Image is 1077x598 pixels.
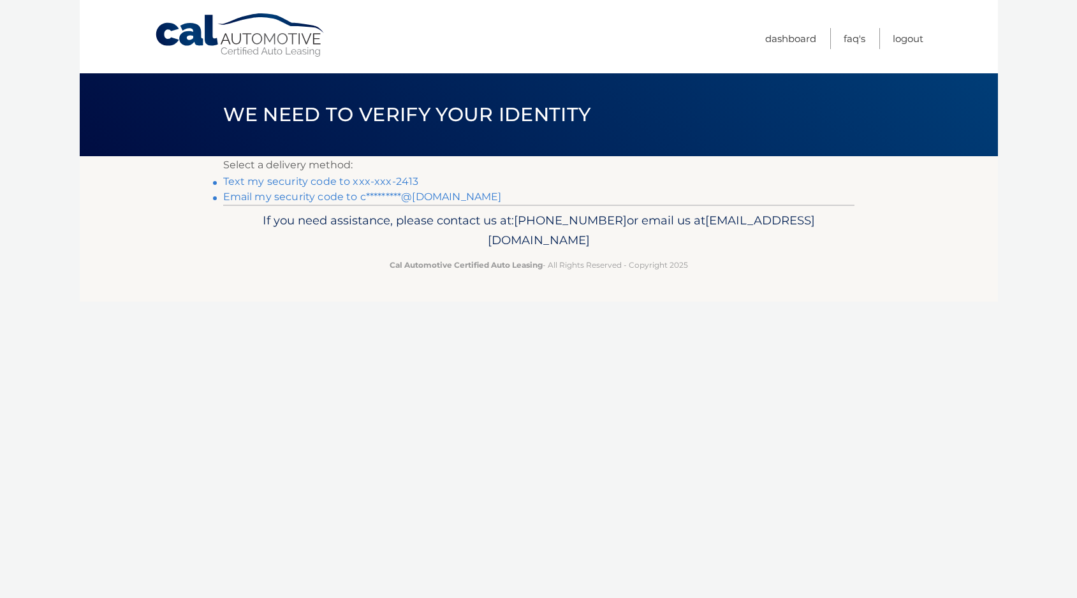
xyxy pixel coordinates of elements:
a: Text my security code to xxx-xxx-2413 [223,175,419,187]
p: - All Rights Reserved - Copyright 2025 [231,258,846,272]
a: Logout [893,28,923,49]
strong: Cal Automotive Certified Auto Leasing [390,260,543,270]
a: Cal Automotive [154,13,326,58]
span: [PHONE_NUMBER] [514,213,627,228]
p: Select a delivery method: [223,156,854,174]
a: Email my security code to c*********@[DOMAIN_NAME] [223,191,502,203]
a: Dashboard [765,28,816,49]
p: If you need assistance, please contact us at: or email us at [231,210,846,251]
a: FAQ's [844,28,865,49]
span: We need to verify your identity [223,103,591,126]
